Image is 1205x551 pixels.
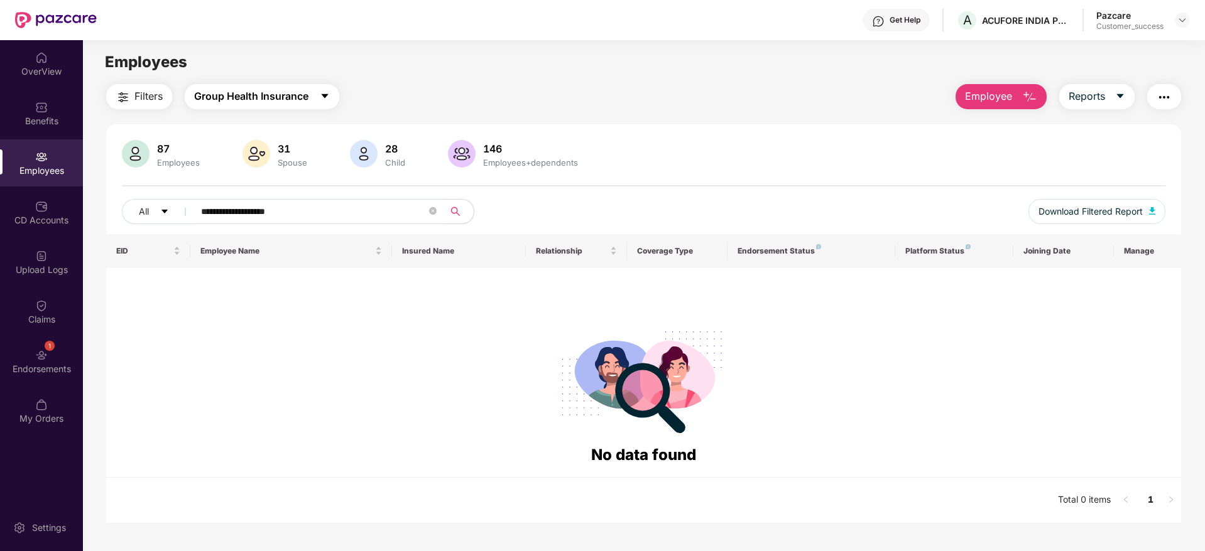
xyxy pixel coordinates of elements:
div: Settings [28,522,70,534]
span: close-circle [429,206,437,218]
div: 28 [383,142,408,155]
button: Reportscaret-down [1059,84,1135,109]
span: Download Filtered Report [1039,205,1143,218]
th: Coverage Type [627,234,728,268]
span: Employees [105,53,187,71]
img: svg+xml;base64,PHN2ZyB4bWxucz0iaHR0cDovL3d3dy53My5vcmcvMjAwMC9zdmciIHdpZHRoPSI4IiBoZWlnaHQ9IjgiIH... [816,244,821,249]
span: Filters [134,88,163,104]
span: No data found [591,446,696,464]
img: svg+xml;base64,PHN2ZyBpZD0iTXlfT3JkZXJzIiBkYXRhLW5hbWU9Ik15IE9yZGVycyIgeG1sbnM9Imh0dHA6Ly93d3cudz... [35,399,48,411]
img: svg+xml;base64,PHN2ZyBpZD0iRW1wbG95ZWVzIiB4bWxucz0iaHR0cDovL3d3dy53My5vcmcvMjAwMC9zdmciIHdpZHRoPS... [35,151,48,163]
span: caret-down [320,91,330,102]
div: Child [383,158,408,168]
span: caret-down [160,207,169,217]
img: svg+xml;base64,PHN2ZyB4bWxucz0iaHR0cDovL3d3dy53My5vcmcvMjAwMC9zdmciIHhtbG5zOnhsaW5rPSJodHRwOi8vd3... [448,140,476,168]
div: Customer_success [1096,21,1164,31]
div: Spouse [275,158,310,168]
img: New Pazcare Logo [15,12,97,28]
button: Group Health Insurancecaret-down [185,84,339,109]
div: 31 [275,142,310,155]
img: svg+xml;base64,PHN2ZyBpZD0iQmVuZWZpdHMiIHhtbG5zPSJodHRwOi8vd3d3LnczLm9yZy8yMDAwL3N2ZyIgd2lkdGg9Ij... [35,101,48,114]
li: Previous Page [1116,490,1136,510]
span: EID [116,246,171,256]
th: Manage [1114,234,1181,268]
img: svg+xml;base64,PHN2ZyBpZD0iQ0RfQWNjb3VudHMiIGRhdGEtbmFtZT0iQ0QgQWNjb3VudHMiIHhtbG5zPSJodHRwOi8vd3... [35,200,48,213]
a: 1 [1141,490,1161,509]
span: All [139,205,149,218]
span: close-circle [429,207,437,215]
img: svg+xml;base64,PHN2ZyBpZD0iVXBsb2FkX0xvZ3MiIGRhdGEtbmFtZT0iVXBsb2FkIExvZ3MiIHhtbG5zPSJodHRwOi8vd3... [35,250,48,262]
img: svg+xml;base64,PHN2ZyB4bWxucz0iaHR0cDovL3d3dy53My5vcmcvMjAwMC9zdmciIHhtbG5zOnhsaW5rPSJodHRwOi8vd3... [1149,207,1155,215]
span: Relationship [536,246,607,256]
div: 146 [481,142,581,155]
li: 1 [1141,490,1161,510]
button: Download Filtered Report [1028,199,1165,224]
img: svg+xml;base64,PHN2ZyB4bWxucz0iaHR0cDovL3d3dy53My5vcmcvMjAwMC9zdmciIHhtbG5zOnhsaW5rPSJodHRwOi8vd3... [1022,90,1037,105]
th: Insured Name [392,234,526,268]
div: Pazcare [1096,9,1164,21]
span: Employee Name [200,246,373,256]
img: svg+xml;base64,PHN2ZyB4bWxucz0iaHR0cDovL3d3dy53My5vcmcvMjAwMC9zdmciIHhtbG5zOnhsaW5rPSJodHRwOi8vd3... [350,140,378,168]
div: Endorsement Status [738,246,885,256]
div: 1 [45,341,55,351]
span: Employee [965,88,1012,104]
li: Total 0 items [1058,490,1111,510]
img: svg+xml;base64,PHN2ZyB4bWxucz0iaHR0cDovL3d3dy53My5vcmcvMjAwMC9zdmciIHdpZHRoPSIyODgiIGhlaWdodD0iMj... [553,316,734,443]
button: Allcaret-down [122,199,199,224]
img: svg+xml;base64,PHN2ZyB4bWxucz0iaHR0cDovL3d3dy53My5vcmcvMjAwMC9zdmciIHdpZHRoPSI4IiBoZWlnaHQ9IjgiIH... [966,244,971,249]
div: Get Help [890,15,920,25]
button: right [1161,490,1181,510]
div: Employees+dependents [481,158,581,168]
img: svg+xml;base64,PHN2ZyB4bWxucz0iaHR0cDovL3d3dy53My5vcmcvMjAwMC9zdmciIHhtbG5zOnhsaW5rPSJodHRwOi8vd3... [122,140,150,168]
span: right [1167,496,1175,503]
img: svg+xml;base64,PHN2ZyBpZD0iRW5kb3JzZW1lbnRzIiB4bWxucz0iaHR0cDovL3d3dy53My5vcmcvMjAwMC9zdmciIHdpZH... [35,349,48,361]
button: Employee [956,84,1047,109]
span: A [963,13,972,28]
button: search [443,199,474,224]
img: svg+xml;base64,PHN2ZyBpZD0iSGVscC0zMngzMiIgeG1sbnM9Imh0dHA6Ly93d3cudzMub3JnLzIwMDAvc3ZnIiB3aWR0aD... [872,15,885,28]
span: Reports [1069,88,1105,104]
span: caret-down [1115,91,1125,102]
img: svg+xml;base64,PHN2ZyBpZD0iU2V0dGluZy0yMHgyMCIgeG1sbnM9Imh0dHA6Ly93d3cudzMub3JnLzIwMDAvc3ZnIiB3aW... [13,522,26,534]
span: Group Health Insurance [194,88,308,104]
th: EID [106,234,190,268]
th: Relationship [526,234,626,268]
img: svg+xml;base64,PHN2ZyBpZD0iQ2xhaW0iIHhtbG5zPSJodHRwOi8vd3d3LnczLm9yZy8yMDAwL3N2ZyIgd2lkdGg9IjIwIi... [35,299,48,312]
img: svg+xml;base64,PHN2ZyB4bWxucz0iaHR0cDovL3d3dy53My5vcmcvMjAwMC9zdmciIHdpZHRoPSIyNCIgaGVpZ2h0PSIyNC... [116,90,131,105]
img: svg+xml;base64,PHN2ZyB4bWxucz0iaHR0cDovL3d3dy53My5vcmcvMjAwMC9zdmciIHhtbG5zOnhsaW5rPSJodHRwOi8vd3... [243,140,270,168]
div: 87 [155,142,202,155]
button: left [1116,490,1136,510]
span: search [443,206,467,217]
li: Next Page [1161,490,1181,510]
th: Employee Name [190,234,392,268]
img: svg+xml;base64,PHN2ZyB4bWxucz0iaHR0cDovL3d3dy53My5vcmcvMjAwMC9zdmciIHdpZHRoPSIyNCIgaGVpZ2h0PSIyNC... [1157,90,1172,105]
img: svg+xml;base64,PHN2ZyBpZD0iSG9tZSIgeG1sbnM9Imh0dHA6Ly93d3cudzMub3JnLzIwMDAvc3ZnIiB3aWR0aD0iMjAiIG... [35,51,48,64]
div: ACUFORE INDIA PRIVATE LIMITED [982,14,1070,26]
span: left [1122,496,1130,503]
div: Platform Status [905,246,1003,256]
button: Filters [106,84,172,109]
th: Joining Date [1013,234,1114,268]
div: Employees [155,158,202,168]
img: svg+xml;base64,PHN2ZyBpZD0iRHJvcGRvd24tMzJ4MzIiIHhtbG5zPSJodHRwOi8vd3d3LnczLm9yZy8yMDAwL3N2ZyIgd2... [1177,15,1187,25]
